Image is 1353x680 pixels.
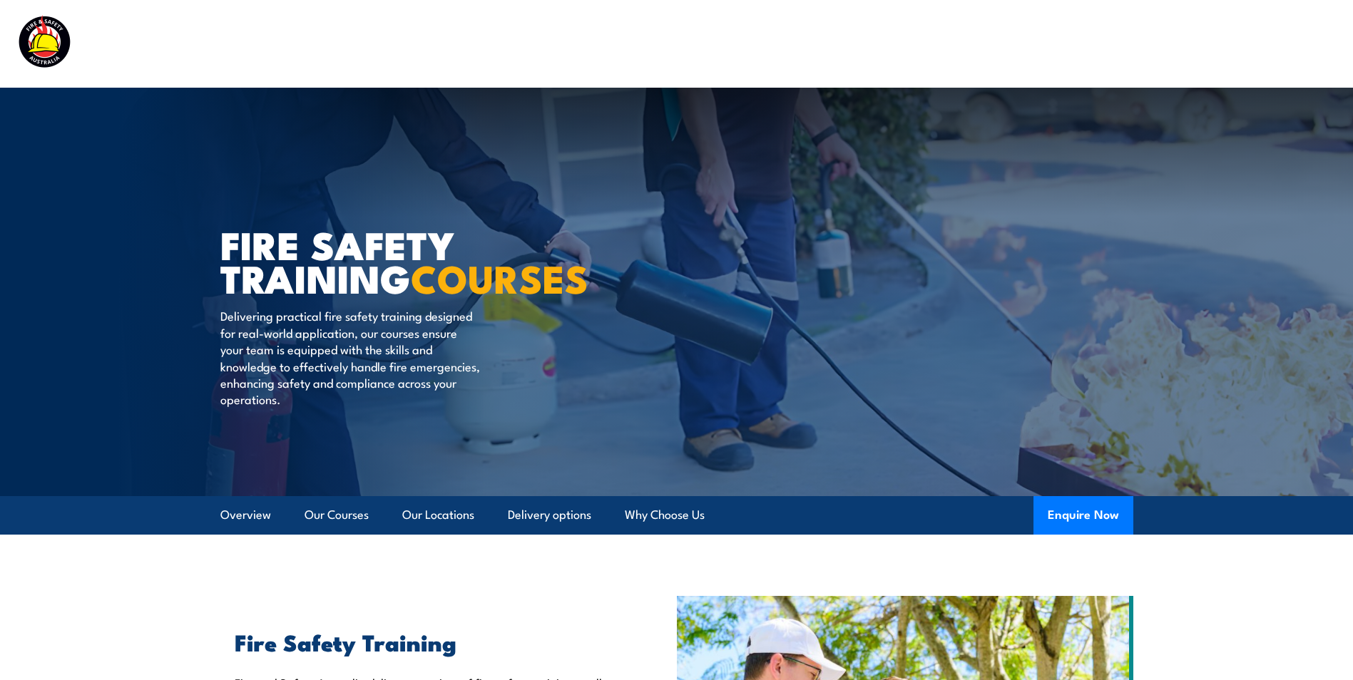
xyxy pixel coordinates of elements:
[1241,25,1286,63] a: Contact
[1033,496,1133,535] button: Enquire Now
[402,496,474,534] a: Our Locations
[411,247,588,306] strong: COURSES
[235,632,611,651] h2: Fire Safety Training
[1066,25,1098,63] a: News
[982,25,1035,63] a: About Us
[625,496,705,534] a: Why Choose Us
[220,496,271,534] a: Overview
[781,25,951,63] a: Emergency Response Services
[508,496,591,534] a: Delivery options
[1129,25,1210,63] a: Learner Portal
[305,496,369,534] a: Our Courses
[655,25,750,63] a: Course Calendar
[220,307,481,407] p: Delivering practical fire safety training designed for real-world application, our courses ensure...
[578,25,623,63] a: Courses
[220,227,573,294] h1: FIRE SAFETY TRAINING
